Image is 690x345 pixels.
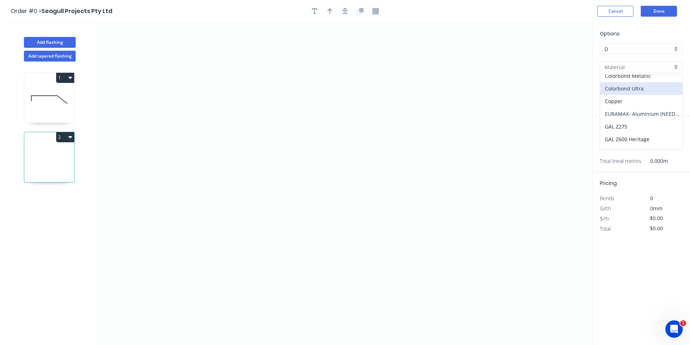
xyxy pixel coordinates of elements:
div: Copper [600,95,682,108]
span: Pricing [600,180,617,187]
button: 1 [56,73,74,83]
button: Done [641,6,677,17]
div: Colorbond Ultra [600,82,682,95]
span: Total [600,225,611,232]
span: 0.000m [641,156,668,166]
span: Seagull Projects Pty Ltd [41,7,112,15]
div: EURAMAX- Aluminium (NEEDS PRICING DONE BEFORE INVOICING) [600,108,682,120]
button: Add flashing [24,37,76,48]
button: Cancel [597,6,633,17]
input: Price level [605,45,672,53]
span: 0 [650,195,653,202]
button: 2 [56,132,74,142]
div: Magnaflow [600,146,682,158]
div: Colorbond Metallic [600,70,682,82]
span: 1 [680,320,686,326]
span: Total lineal metres [600,156,641,166]
svg: 0 [98,22,592,345]
div: GAL Z600 Heritage [600,133,682,146]
span: Order #0 > [11,7,41,15]
div: GAL Z275 [600,120,682,133]
span: Bends [600,195,614,202]
span: Options [600,30,620,37]
span: 0mm [650,205,662,212]
iframe: Intercom live chat [665,320,683,338]
button: Add tapered flashing [24,51,76,62]
input: Material [605,63,672,71]
span: Girth [600,205,611,212]
span: $/m [600,215,609,222]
